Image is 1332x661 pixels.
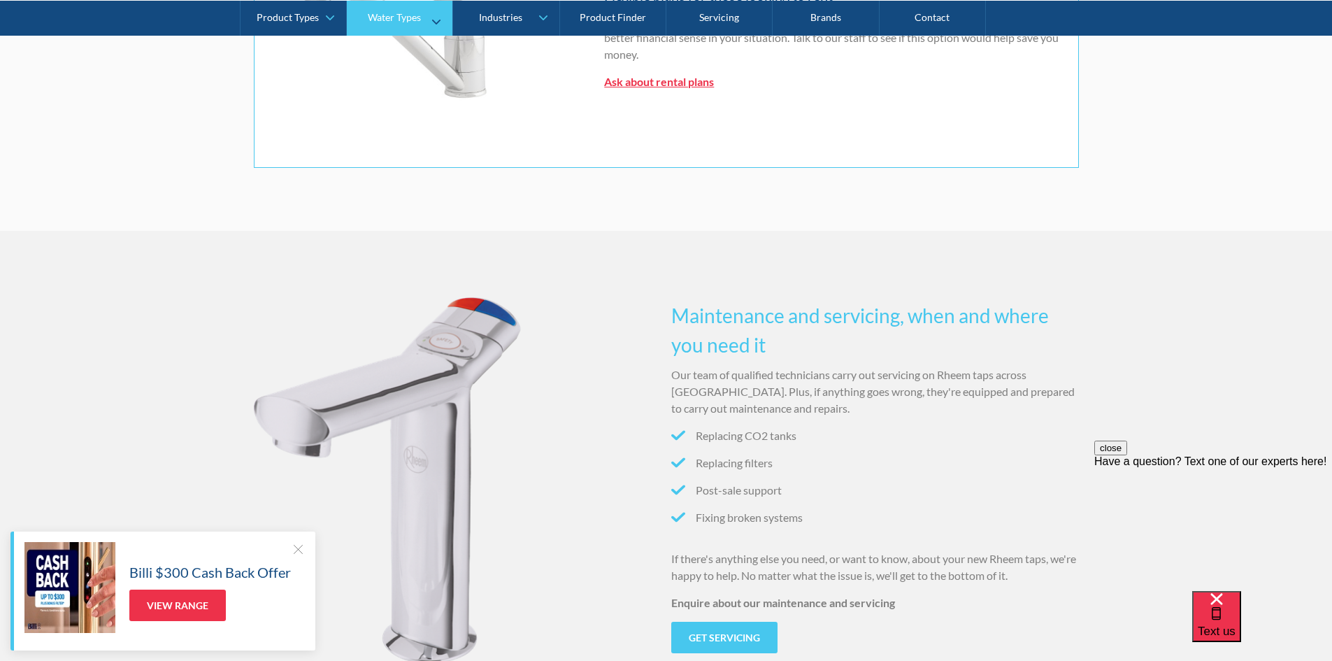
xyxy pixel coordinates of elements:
[479,11,522,23] div: Industries
[671,482,1078,499] li: Post-sale support
[1192,591,1332,661] iframe: podium webchat widget bubble
[671,367,1078,417] p: Our team of qualified technicians carry out servicing on Rheem taps across [GEOGRAPHIC_DATA]. Plu...
[257,11,319,23] div: Product Types
[671,550,1078,584] p: If there's anything else you need, or want to know, about your new Rheem taps, we're happy to hel...
[24,542,115,633] img: Billi $300 Cash Back Offer
[671,596,895,609] strong: Enquire about our maintenance and servicing
[604,75,714,88] a: Ask about rental plans
[671,427,1078,444] li: Replacing CO2 tanks
[368,11,421,23] div: Water Types
[129,562,291,583] h5: Billi $300 Cash Back Offer
[671,509,1078,526] li: Fixing broken systems
[129,590,226,621] a: View Range
[604,13,1064,63] p: We don't just sell, install, and maintain water products. We can also rent them out, if that make...
[1094,441,1332,609] iframe: podium webchat widget prompt
[671,301,1078,360] h3: Maintenance and servicing, when and where you need it
[671,455,1078,471] li: Replacing filters
[671,622,778,653] a: Get servicing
